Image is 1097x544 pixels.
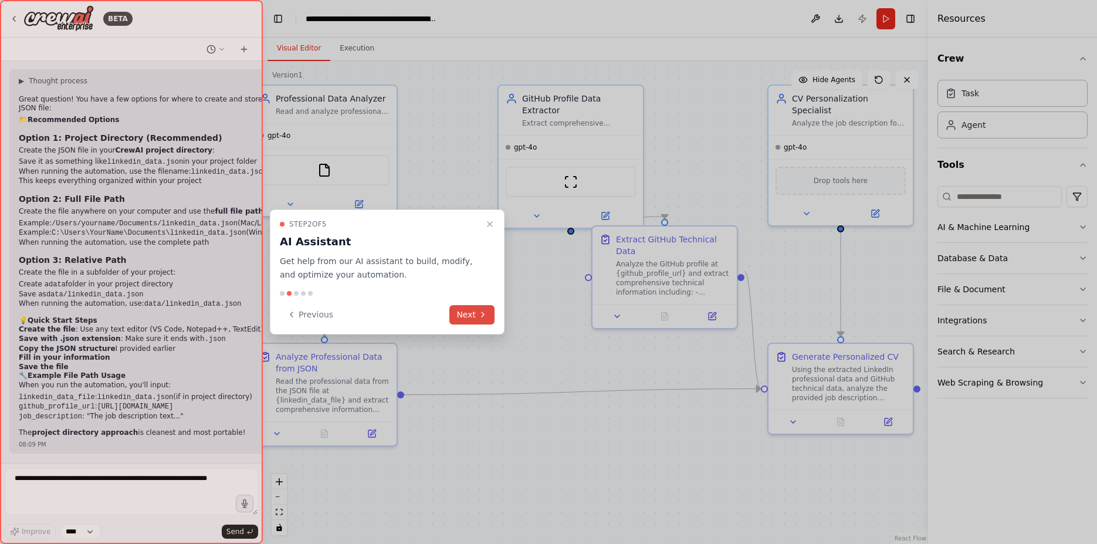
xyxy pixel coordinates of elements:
span: Step 2 of 5 [289,219,327,229]
p: Get help from our AI assistant to build, modify, and optimize your automation. [280,255,480,282]
h3: AI Assistant [280,234,480,250]
button: Hide left sidebar [270,11,286,27]
button: Next [449,305,495,325]
button: Previous [280,305,340,325]
button: Close walkthrough [483,217,497,231]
